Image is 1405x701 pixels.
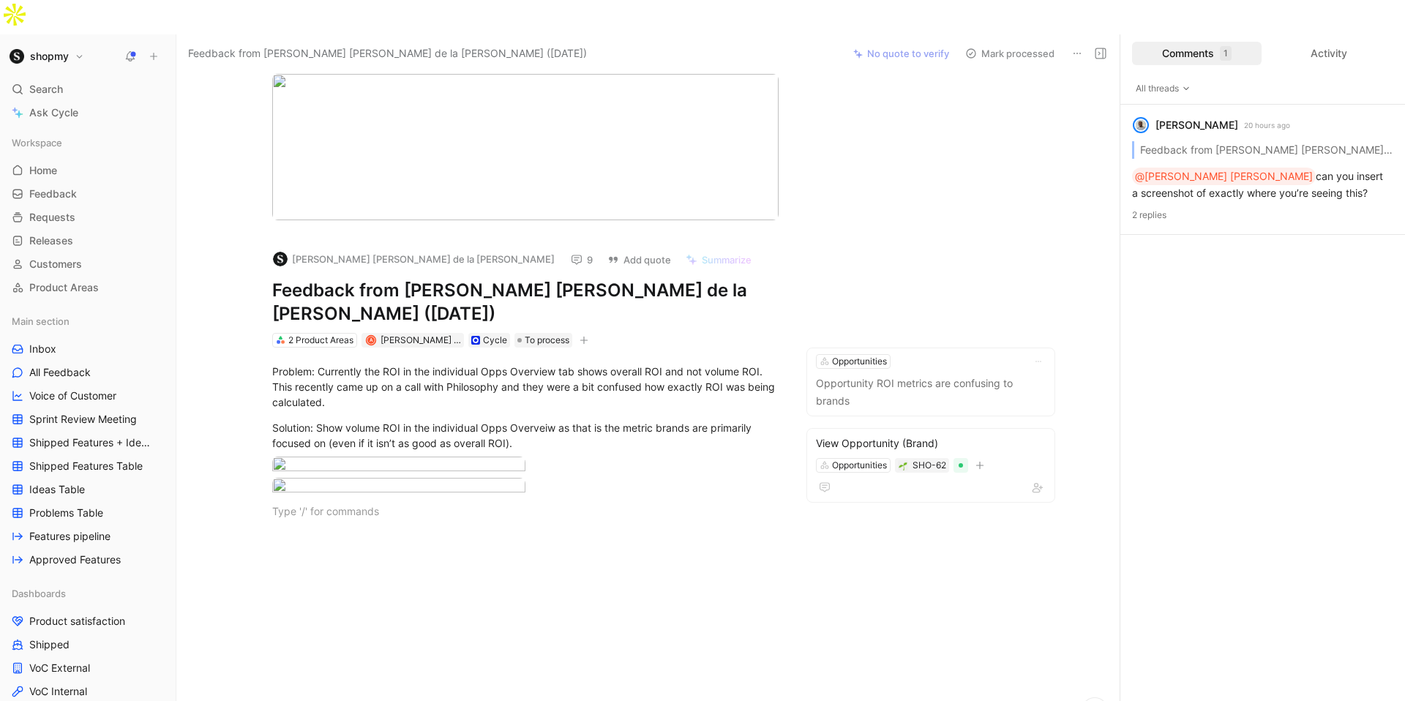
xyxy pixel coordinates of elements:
span: VoC Internal [29,684,87,699]
span: Product satisfaction [29,614,125,629]
span: Approved Features [29,552,121,567]
div: Cycle [483,333,507,348]
button: logo[PERSON_NAME] [PERSON_NAME] de la [PERSON_NAME] [266,248,561,270]
img: shopmy [10,49,24,64]
a: Problems Table [6,502,170,524]
button: 9 [564,250,599,270]
button: Add quote [601,250,678,270]
a: Releases [6,230,170,252]
button: 🌱 [898,460,908,471]
a: Shipped Features Table [6,455,170,477]
span: All Feedback [29,365,91,380]
span: Dashboards [12,586,66,601]
div: Comments1 [1132,42,1262,65]
div: Opportunities [832,354,887,369]
span: Ask Cycle [29,104,78,121]
div: Problem: Currently the ROI in the individual Opps Overview tab shows overall ROI and not volume R... [272,364,779,410]
div: Search [6,78,170,100]
div: 1 [1220,46,1232,61]
span: Releases [29,233,73,248]
a: Voice of Customer [6,385,170,407]
span: Shipped [29,637,70,652]
div: [PERSON_NAME] [1155,116,1238,134]
button: No quote to verify [847,43,956,64]
img: logo [273,252,288,266]
div: Main section [6,310,170,332]
h1: shopmy [30,50,69,63]
span: Main section [12,314,70,329]
span: Workspace [12,135,62,150]
a: Ask Cycle [6,102,170,124]
img: avatar [1134,119,1147,132]
button: Mark processed [959,43,1061,64]
a: VoC External [6,657,170,679]
span: Shipped Features + Ideas Table [29,435,152,450]
img: image.png [272,457,525,476]
span: Voice of Customer [29,389,116,403]
button: All threads [1132,81,1194,96]
a: Features pipeline [6,525,170,547]
a: Product Areas [6,277,170,299]
button: shopmyshopmy [6,46,88,67]
a: Product satisfaction [6,610,170,632]
div: A [367,337,375,345]
a: Requests [6,206,170,228]
span: Problems Table [29,506,103,520]
span: Summarize [702,253,752,266]
a: Approved Features [6,549,170,571]
span: Shipped Features Table [29,459,143,473]
a: Sprint Review Meeting [6,408,170,430]
span: VoC External [29,661,90,675]
a: Shipped Features + Ideas Table [6,432,170,454]
p: Opportunity ROI metrics are confusing to brands [816,375,1046,410]
div: Activity [1264,42,1394,65]
span: To process [525,333,569,348]
span: Home [29,163,57,178]
p: 2 replies [1132,208,1393,222]
div: SHO-62 [913,458,946,473]
span: [PERSON_NAME] [PERSON_NAME] de la [PERSON_NAME] [381,334,620,345]
div: Opportunities [832,458,887,473]
h1: Feedback from [PERSON_NAME] [PERSON_NAME] de la [PERSON_NAME] ([DATE]) [272,279,779,326]
a: Customers [6,253,170,275]
div: 2 Product Areas [288,333,353,348]
a: All Feedback [6,361,170,383]
span: Sprint Review Meeting [29,412,137,427]
div: Workspace [6,132,170,154]
div: View Opportunity (Brand) [816,435,1046,452]
div: Dashboards [6,582,170,604]
a: Ideas Table [6,479,170,501]
a: Inbox [6,338,170,360]
button: Summarize [679,250,758,270]
span: Customers [29,257,82,271]
span: All threads [1136,81,1191,96]
span: Requests [29,210,75,225]
a: Shipped [6,634,170,656]
p: 20 hours ago [1244,119,1290,132]
img: Screenshot 2025-08-18 at 9.48.59 AM.png [272,478,525,498]
span: Ideas Table [29,482,85,497]
div: Main sectionInboxAll FeedbackVoice of CustomerSprint Review MeetingShipped Features + Ideas Table... [6,310,170,571]
span: Feedback [29,187,77,201]
a: Feedback [6,183,170,205]
img: 🌱 [899,462,907,471]
span: Inbox [29,342,56,356]
span: Feedback from [PERSON_NAME] [PERSON_NAME] de la [PERSON_NAME] ([DATE]) [188,45,587,62]
span: Product Areas [29,280,99,295]
a: Home [6,160,170,181]
span: Search [29,80,63,98]
div: To process [514,333,572,348]
div: Solution: Show volume ROI in the individual Opps Overveiw as that is the metric brands are primar... [272,420,779,451]
span: Features pipeline [29,529,110,544]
